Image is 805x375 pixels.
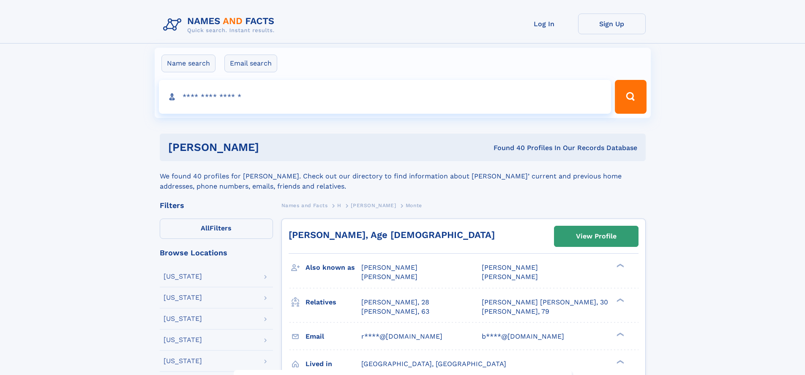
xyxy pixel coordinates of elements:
h3: Also known as [306,260,361,275]
span: [PERSON_NAME] [361,273,418,281]
h3: Lived in [306,357,361,371]
a: Names and Facts [281,200,328,211]
span: [GEOGRAPHIC_DATA], [GEOGRAPHIC_DATA] [361,360,506,368]
img: Logo Names and Facts [160,14,281,36]
span: [PERSON_NAME] [351,203,396,208]
span: H [337,203,341,208]
label: Filters [160,219,273,239]
div: ❯ [614,359,625,364]
a: [PERSON_NAME], 63 [361,307,429,316]
button: Search Button [615,80,646,114]
h3: Relatives [306,295,361,309]
div: View Profile [576,227,617,246]
label: Email search [224,55,277,72]
span: [PERSON_NAME] [361,263,418,271]
div: [US_STATE] [164,273,202,280]
div: Found 40 Profiles In Our Records Database [376,143,637,153]
span: Monte [406,203,422,208]
input: search input [159,80,611,114]
a: [PERSON_NAME], Age [DEMOGRAPHIC_DATA] [289,230,495,240]
span: [PERSON_NAME] [482,263,538,271]
h1: [PERSON_NAME] [168,142,377,153]
div: [US_STATE] [164,294,202,301]
label: Name search [161,55,216,72]
a: [PERSON_NAME] [351,200,396,211]
span: All [201,224,210,232]
a: Log In [510,14,578,34]
div: [US_STATE] [164,337,202,343]
a: [PERSON_NAME], 79 [482,307,549,316]
div: ❯ [614,263,625,268]
h3: Email [306,329,361,344]
div: We found 40 profiles for [PERSON_NAME]. Check out our directory to find information about [PERSON... [160,161,646,192]
a: View Profile [554,226,638,246]
a: Sign Up [578,14,646,34]
a: [PERSON_NAME], 28 [361,298,429,307]
div: ❯ [614,297,625,303]
div: [US_STATE] [164,358,202,364]
a: H [337,200,341,211]
div: Filters [160,202,273,209]
div: ❯ [614,331,625,337]
a: [PERSON_NAME] [PERSON_NAME], 30 [482,298,608,307]
div: [US_STATE] [164,315,202,322]
span: [PERSON_NAME] [482,273,538,281]
div: Browse Locations [160,249,273,257]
